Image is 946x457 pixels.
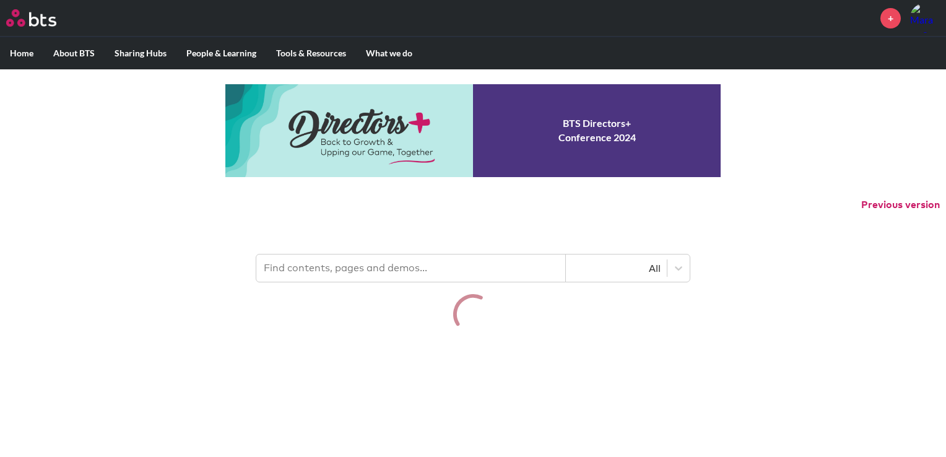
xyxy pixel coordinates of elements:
[880,8,901,28] a: +
[356,37,422,69] label: What we do
[266,37,356,69] label: Tools & Resources
[225,84,721,177] a: Conference 2024
[256,255,566,282] input: Find contents, pages and demos...
[43,37,105,69] label: About BTS
[910,3,940,33] a: Profile
[6,9,56,27] img: BTS Logo
[6,9,79,27] a: Go home
[861,198,940,212] button: Previous version
[176,37,266,69] label: People & Learning
[105,37,176,69] label: Sharing Hubs
[572,261,661,275] div: All
[910,3,940,33] img: Mara Georgopoulou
